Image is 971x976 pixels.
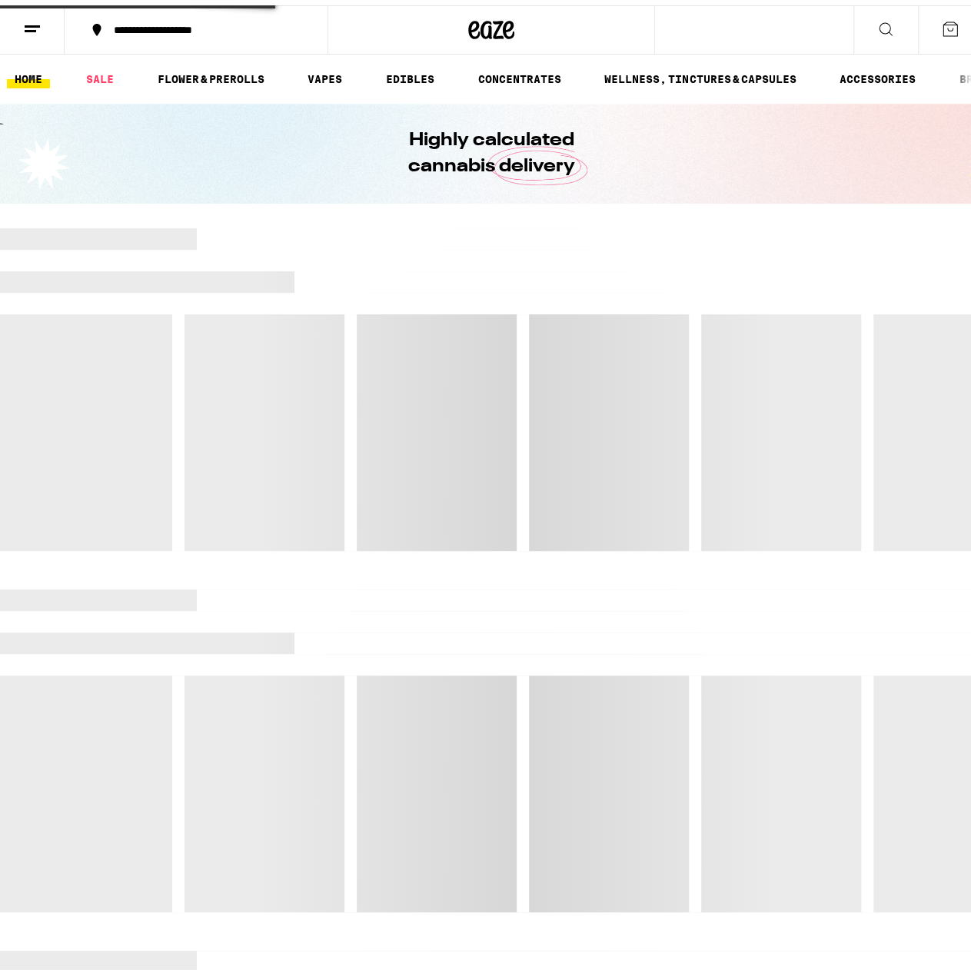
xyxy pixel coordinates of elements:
[78,65,121,83] a: SALE
[9,11,111,23] span: Hi. Need any help?
[378,65,442,83] a: EDIBLES
[7,65,50,83] a: HOME
[597,65,803,83] a: WELLNESS, TINCTURES & CAPSULES
[364,122,618,174] h1: Highly calculated cannabis delivery
[832,65,923,83] a: ACCESSORIES
[150,65,272,83] a: FLOWER & PREROLLS
[300,65,350,83] a: VAPES
[471,65,569,83] a: CONCENTRATES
